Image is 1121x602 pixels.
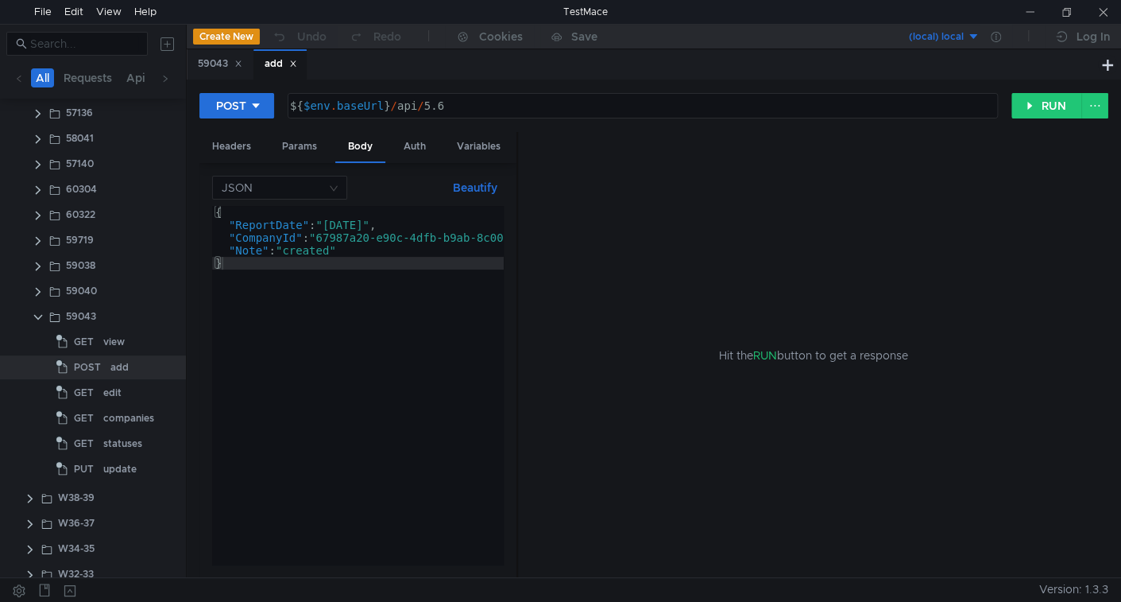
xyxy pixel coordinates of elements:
[193,29,260,45] button: Create New
[269,132,330,161] div: Params
[103,406,154,430] div: companies
[66,279,97,303] div: 59040
[74,330,94,354] span: GET
[103,330,125,354] div: view
[74,432,94,456] span: GET
[391,132,439,161] div: Auth
[338,25,412,49] button: Redo
[74,457,94,481] span: PUT
[74,355,101,379] span: POST
[103,432,142,456] div: statuses
[260,25,338,49] button: Undo
[58,562,94,586] div: W32-33
[198,56,242,72] div: 59043
[103,381,122,405] div: edit
[216,97,246,115] div: POST
[909,29,964,45] div: (local) local
[58,537,95,561] div: W34-35
[199,93,274,118] button: POST
[122,68,150,87] button: Api
[479,27,523,46] div: Cookies
[1011,93,1082,118] button: RUN
[444,132,513,161] div: Variables
[66,101,93,125] div: 57136
[66,305,96,328] div: 59043
[1039,578,1108,601] span: Version: 1.3.3
[297,27,327,46] div: Undo
[59,68,117,87] button: Requests
[66,126,94,150] div: 58041
[58,486,95,510] div: W38-39
[1077,27,1110,46] div: Log In
[58,511,95,535] div: W36-37
[66,177,97,201] div: 60304
[265,56,297,72] div: add
[373,27,401,46] div: Redo
[446,178,504,197] button: Beautify
[66,203,95,227] div: 60322
[66,228,94,252] div: 59719
[752,348,776,363] span: RUN
[869,24,980,49] button: (local) local
[66,254,95,278] div: 59038
[66,152,94,176] div: 57140
[31,68,54,87] button: All
[74,406,94,430] span: GET
[335,132,385,163] div: Body
[30,35,138,52] input: Search...
[74,381,94,405] span: GET
[199,132,264,161] div: Headers
[571,31,597,42] div: Save
[103,457,137,481] div: update
[718,347,907,364] span: Hit the button to get a response
[110,355,129,379] div: add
